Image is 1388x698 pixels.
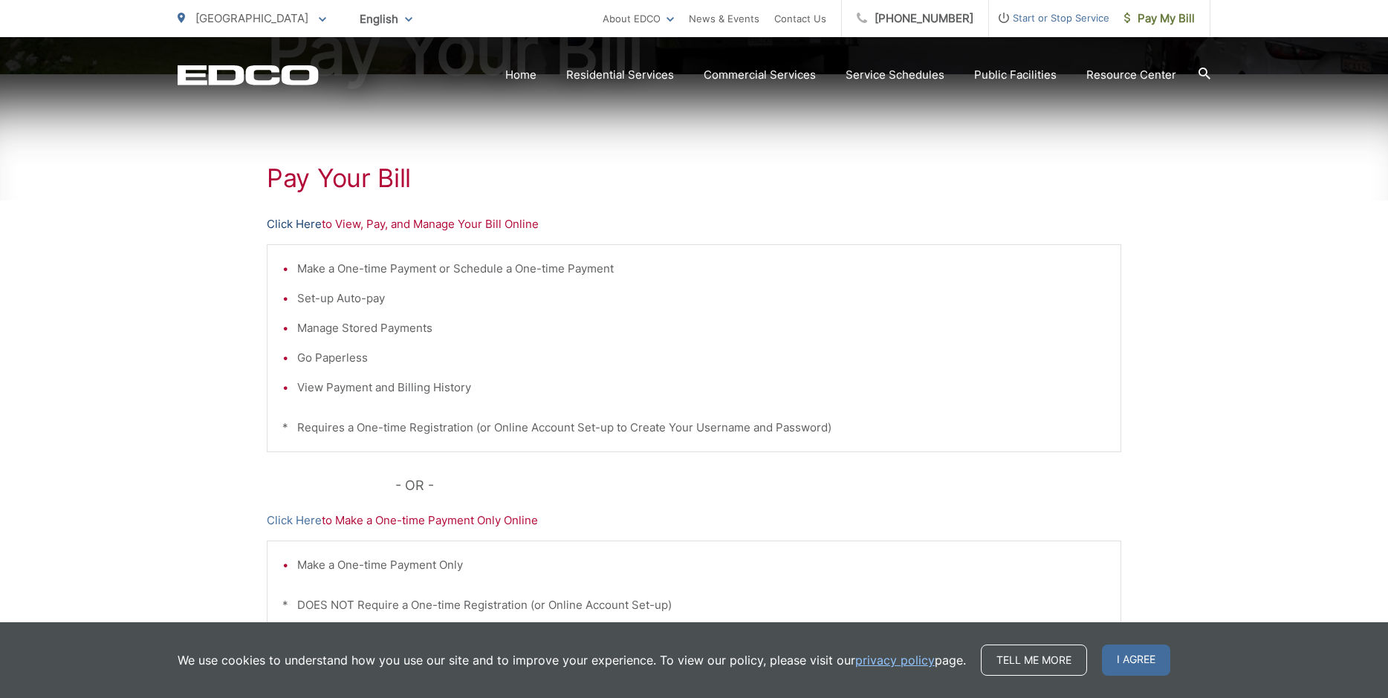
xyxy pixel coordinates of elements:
span: I agree [1102,645,1170,676]
a: About EDCO [603,10,674,27]
a: Resource Center [1086,66,1176,84]
span: [GEOGRAPHIC_DATA] [195,11,308,25]
a: Residential Services [566,66,674,84]
a: Service Schedules [846,66,944,84]
a: privacy policy [855,651,935,669]
p: - OR - [395,474,1122,497]
p: We use cookies to understand how you use our site and to improve your experience. To view our pol... [178,651,966,669]
a: Click Here [267,215,322,233]
a: Public Facilities [974,66,1057,84]
p: * DOES NOT Require a One-time Registration (or Online Account Set-up) [282,596,1106,614]
a: Commercial Services [704,66,816,84]
a: EDCD logo. Return to the homepage. [178,65,319,85]
a: Home [505,66,536,84]
p: to Make a One-time Payment Only Online [267,512,1121,529]
span: English [348,6,424,32]
a: Click Here [267,512,322,529]
p: * Requires a One-time Registration (or Online Account Set-up to Create Your Username and Password) [282,419,1106,437]
li: Set-up Auto-pay [297,290,1106,307]
li: Go Paperless [297,349,1106,367]
p: to View, Pay, and Manage Your Bill Online [267,215,1121,233]
h1: Pay Your Bill [267,163,1121,193]
li: Make a One-time Payment Only [297,556,1106,574]
li: Make a One-time Payment or Schedule a One-time Payment [297,260,1106,278]
li: Manage Stored Payments [297,319,1106,337]
li: View Payment and Billing History [297,379,1106,397]
a: Contact Us [774,10,826,27]
a: Tell me more [981,645,1087,676]
a: News & Events [689,10,759,27]
span: Pay My Bill [1124,10,1195,27]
